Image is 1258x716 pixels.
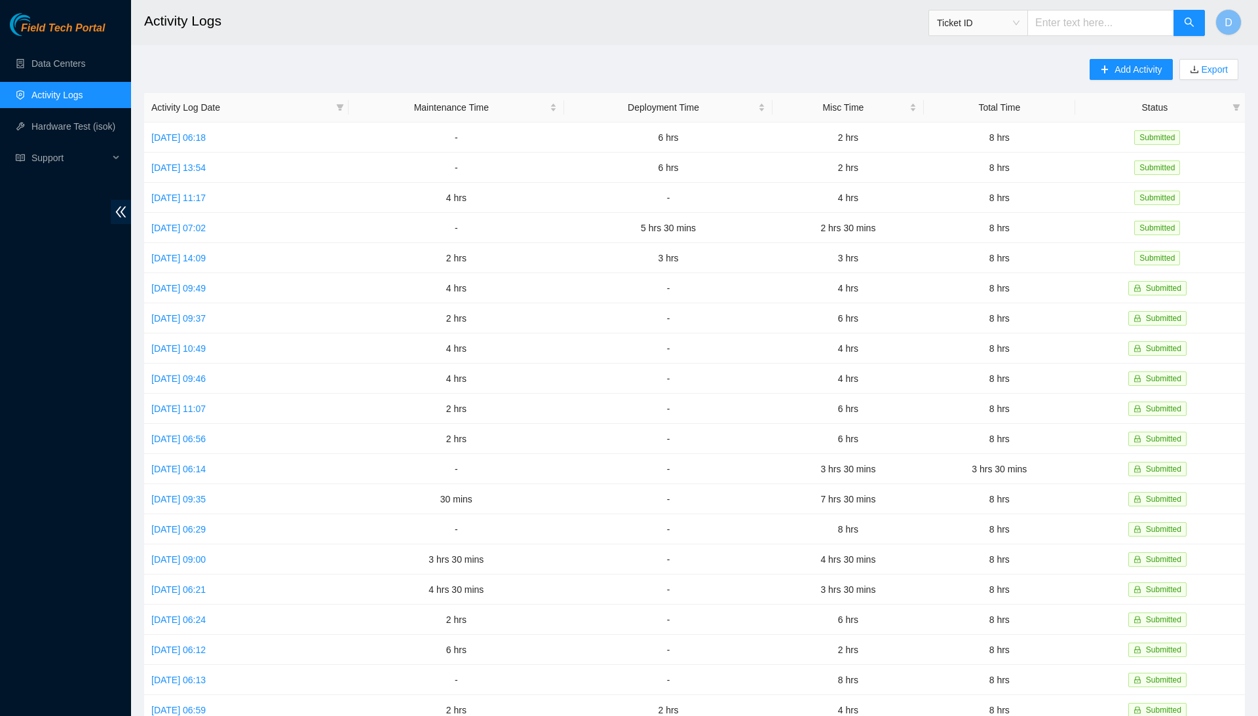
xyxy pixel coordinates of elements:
[1146,464,1181,474] span: Submitted
[151,675,206,685] a: [DATE] 06:13
[349,122,565,153] td: -
[1230,98,1243,117] span: filter
[924,153,1075,183] td: 8 hrs
[1134,556,1141,563] span: lock
[1134,160,1180,175] span: Submitted
[772,394,924,424] td: 6 hrs
[1146,675,1181,685] span: Submitted
[1232,104,1240,111] span: filter
[1134,676,1141,684] span: lock
[151,614,206,625] a: [DATE] 06:24
[924,605,1075,635] td: 8 hrs
[1146,344,1181,353] span: Submitted
[151,554,206,565] a: [DATE] 09:00
[1146,434,1181,443] span: Submitted
[772,303,924,333] td: 6 hrs
[349,153,565,183] td: -
[10,13,66,36] img: Akamai Technologies
[772,364,924,394] td: 4 hrs
[1134,706,1141,714] span: lock
[1134,191,1180,205] span: Submitted
[772,213,924,243] td: 2 hrs 30 mins
[924,333,1075,364] td: 8 hrs
[1134,221,1180,235] span: Submitted
[349,273,565,303] td: 4 hrs
[31,145,109,171] span: Support
[31,58,85,69] a: Data Centers
[564,364,772,394] td: -
[924,273,1075,303] td: 8 hrs
[772,544,924,575] td: 4 hrs 30 mins
[1027,10,1174,36] input: Enter text here...
[336,104,344,111] span: filter
[1146,495,1181,504] span: Submitted
[151,584,206,595] a: [DATE] 06:21
[564,575,772,605] td: -
[1184,17,1194,29] span: search
[151,464,206,474] a: [DATE] 06:14
[349,333,565,364] td: 4 hrs
[1199,64,1228,75] a: Export
[1134,495,1141,503] span: lock
[151,524,206,535] a: [DATE] 06:29
[924,122,1075,153] td: 8 hrs
[564,665,772,695] td: -
[1134,525,1141,533] span: lock
[772,605,924,635] td: 6 hrs
[1082,100,1227,115] span: Status
[564,394,772,424] td: -
[564,122,772,153] td: 6 hrs
[924,364,1075,394] td: 8 hrs
[1134,284,1141,292] span: lock
[151,494,206,504] a: [DATE] 09:35
[924,575,1075,605] td: 8 hrs
[772,665,924,695] td: 8 hrs
[924,424,1075,454] td: 8 hrs
[349,454,565,484] td: -
[349,635,565,665] td: 6 hrs
[924,544,1075,575] td: 8 hrs
[1134,616,1141,624] span: lock
[349,394,565,424] td: 2 hrs
[21,22,105,35] span: Field Tech Portal
[349,665,565,695] td: -
[1134,586,1141,594] span: lock
[1115,62,1162,77] span: Add Activity
[564,635,772,665] td: -
[151,132,206,143] a: [DATE] 06:18
[349,183,565,213] td: 4 hrs
[564,273,772,303] td: -
[1090,59,1172,80] button: plusAdd Activity
[349,575,565,605] td: 4 hrs 30 mins
[772,454,924,484] td: 3 hrs 30 mins
[924,454,1075,484] td: 3 hrs 30 mins
[349,303,565,333] td: 2 hrs
[151,193,206,203] a: [DATE] 11:17
[924,93,1075,122] th: Total Time
[151,404,206,414] a: [DATE] 11:07
[151,343,206,354] a: [DATE] 10:49
[349,605,565,635] td: 2 hrs
[31,121,115,132] a: Hardware Test (isok)
[564,484,772,514] td: -
[772,484,924,514] td: 7 hrs 30 mins
[772,333,924,364] td: 4 hrs
[1146,314,1181,323] span: Submitted
[772,183,924,213] td: 4 hrs
[151,373,206,384] a: [DATE] 09:46
[564,605,772,635] td: -
[349,213,565,243] td: -
[1146,555,1181,564] span: Submitted
[151,283,206,293] a: [DATE] 09:49
[772,243,924,273] td: 3 hrs
[924,484,1075,514] td: 8 hrs
[564,544,772,575] td: -
[1146,645,1181,654] span: Submitted
[1146,706,1181,715] span: Submitted
[31,90,83,100] a: Activity Logs
[772,575,924,605] td: 3 hrs 30 mins
[564,303,772,333] td: -
[924,665,1075,695] td: 8 hrs
[151,645,206,655] a: [DATE] 06:12
[1146,374,1181,383] span: Submitted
